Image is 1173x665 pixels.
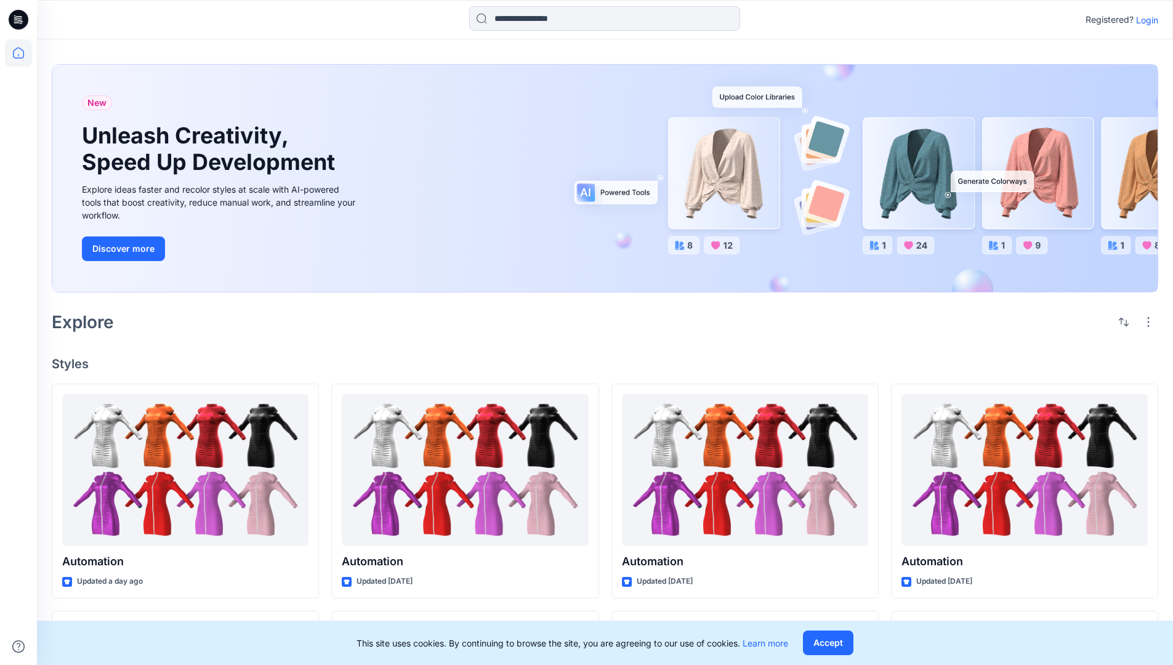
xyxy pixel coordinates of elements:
[62,394,308,546] a: Automation
[342,553,588,570] p: Automation
[1086,12,1134,27] p: Registered?
[82,236,359,261] a: Discover more
[77,575,143,588] p: Updated a day ago
[916,575,972,588] p: Updated [DATE]
[743,638,788,648] a: Learn more
[357,575,413,588] p: Updated [DATE]
[342,394,588,546] a: Automation
[62,553,308,570] p: Automation
[901,553,1148,570] p: Automation
[82,236,165,261] button: Discover more
[52,312,114,332] h2: Explore
[803,631,853,655] button: Accept
[622,553,868,570] p: Automation
[82,183,359,222] div: Explore ideas faster and recolor styles at scale with AI-powered tools that boost creativity, red...
[52,357,1158,371] h4: Styles
[87,95,107,110] span: New
[357,637,788,650] p: This site uses cookies. By continuing to browse the site, you are agreeing to our use of cookies.
[637,575,693,588] p: Updated [DATE]
[901,394,1148,546] a: Automation
[622,394,868,546] a: Automation
[1136,14,1158,26] p: Login
[82,123,341,175] h1: Unleash Creativity, Speed Up Development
